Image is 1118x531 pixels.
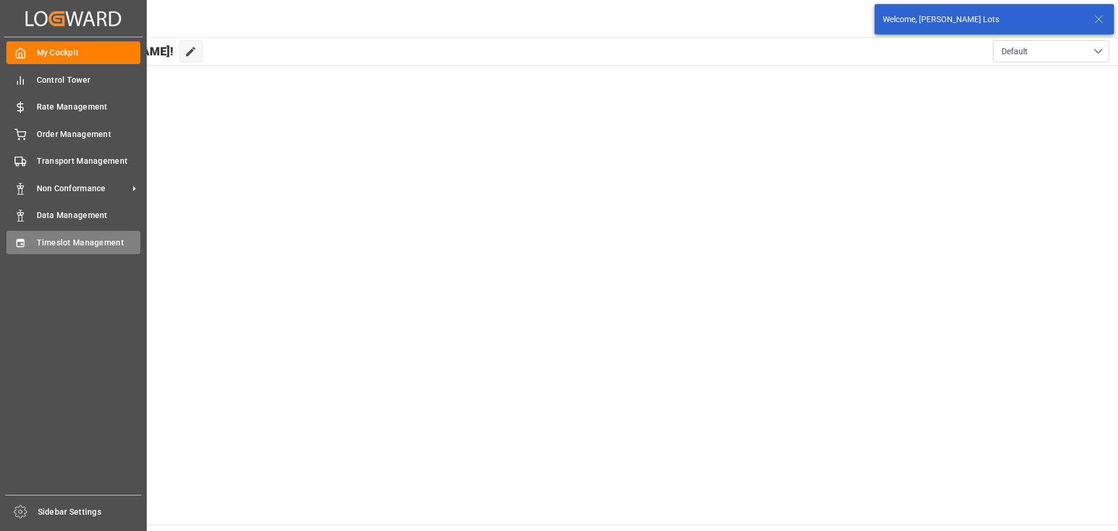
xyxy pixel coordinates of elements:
[37,182,129,195] span: Non Conformance
[1002,45,1028,58] span: Default
[6,41,140,64] a: My Cockpit
[37,128,141,140] span: Order Management
[6,96,140,118] a: Rate Management
[6,150,140,173] a: Transport Management
[6,68,140,91] a: Control Tower
[993,40,1109,62] button: open menu
[37,237,141,249] span: Timeslot Management
[37,47,141,59] span: My Cockpit
[38,506,142,518] span: Sidebar Settings
[37,155,141,167] span: Transport Management
[48,40,174,62] span: Hello [PERSON_NAME]!
[6,231,140,254] a: Timeslot Management
[6,204,140,227] a: Data Management
[37,209,141,221] span: Data Management
[37,101,141,113] span: Rate Management
[883,13,1083,26] div: Welcome, [PERSON_NAME] Lots
[37,74,141,86] span: Control Tower
[6,122,140,145] a: Order Management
